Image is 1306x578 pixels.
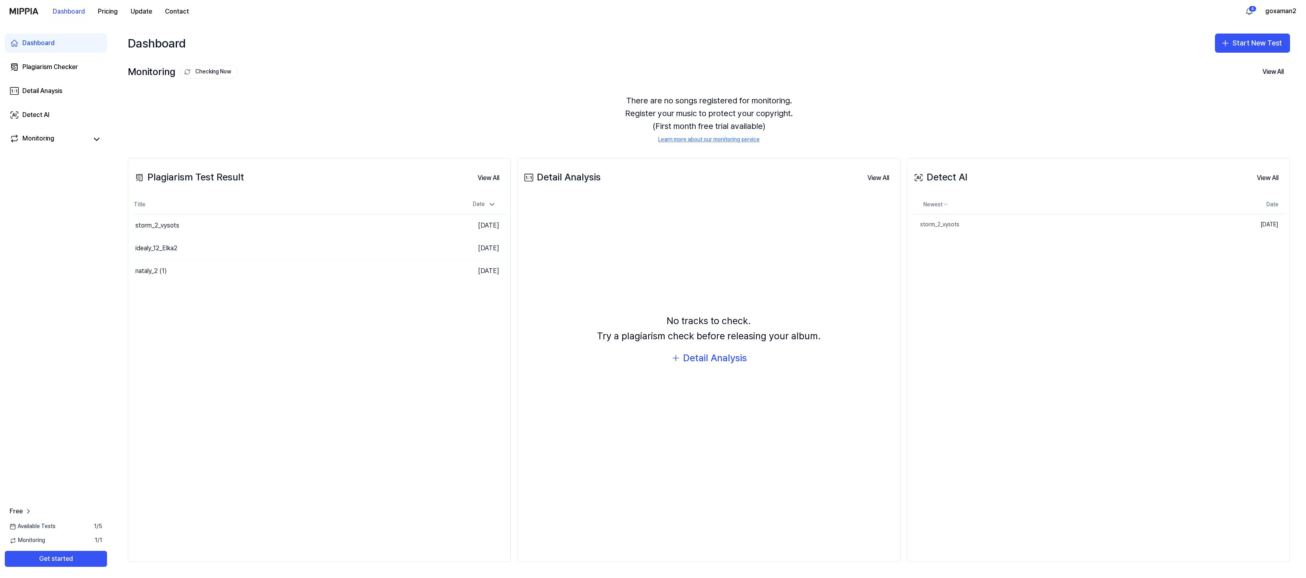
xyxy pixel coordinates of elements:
[5,551,107,567] button: Get started
[1215,34,1290,53] button: Start New Test
[133,195,413,214] th: Title
[5,34,107,53] a: Dashboard
[10,507,23,516] span: Free
[522,170,601,185] div: Detail Analysis
[1239,195,1285,214] th: Date
[1250,170,1285,186] button: View All
[658,136,760,144] a: Learn more about our monitoring service
[10,507,32,516] a: Free
[1244,6,1254,16] img: 알림
[912,214,1239,235] a: storm_2_vysots
[91,4,124,20] button: Pricing
[135,243,177,253] div: idealy_12_Elka2
[912,170,967,185] div: Detect AI
[128,64,238,79] div: Monitoring
[135,266,167,276] div: nataly_2 (1)
[22,86,62,96] div: Detail Anaysis
[413,260,506,283] td: [DATE]
[10,134,88,145] a: Monitoring
[22,110,50,120] div: Detect AI
[470,198,499,211] div: Date
[10,8,38,14] img: logo
[124,4,159,20] button: Update
[22,134,54,145] div: Monitoring
[159,4,195,20] button: Contact
[22,38,55,48] div: Dashboard
[10,523,56,530] span: Available Tests
[1248,6,1256,12] div: 4
[1250,169,1285,186] a: View All
[5,57,107,77] a: Plagiarism Checker
[912,221,959,229] div: storm_2_vysots
[95,536,102,544] span: 1 / 1
[1256,64,1290,80] button: View All
[94,523,102,530] span: 1 / 5
[471,169,506,186] a: View All
[1243,5,1256,18] button: 알림4
[413,214,506,237] td: [DATE]
[5,105,107,125] a: Detect AI
[1265,6,1296,16] button: goxaman2
[471,170,506,186] button: View All
[597,313,821,344] div: No tracks to check. Try a plagiarism check before releasing your album.
[671,350,747,366] button: Detail Analysis
[124,0,159,22] a: Update
[861,169,895,186] a: View All
[46,4,91,20] button: Dashboard
[10,536,45,544] span: Monitoring
[128,85,1290,153] div: There are no songs registered for monitoring. Register your music to protect your copyright. (Fir...
[683,350,747,366] div: Detail Analysis
[135,221,179,230] div: storm_2_vysots
[1239,214,1285,235] td: [DATE]
[128,30,186,56] div: Dashboard
[861,170,895,186] button: View All
[5,81,107,101] a: Detail Anaysis
[133,170,244,185] div: Plagiarism Test Result
[180,65,238,79] button: Checking Now
[22,62,78,72] div: Plagiarism Checker
[413,237,506,260] td: [DATE]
